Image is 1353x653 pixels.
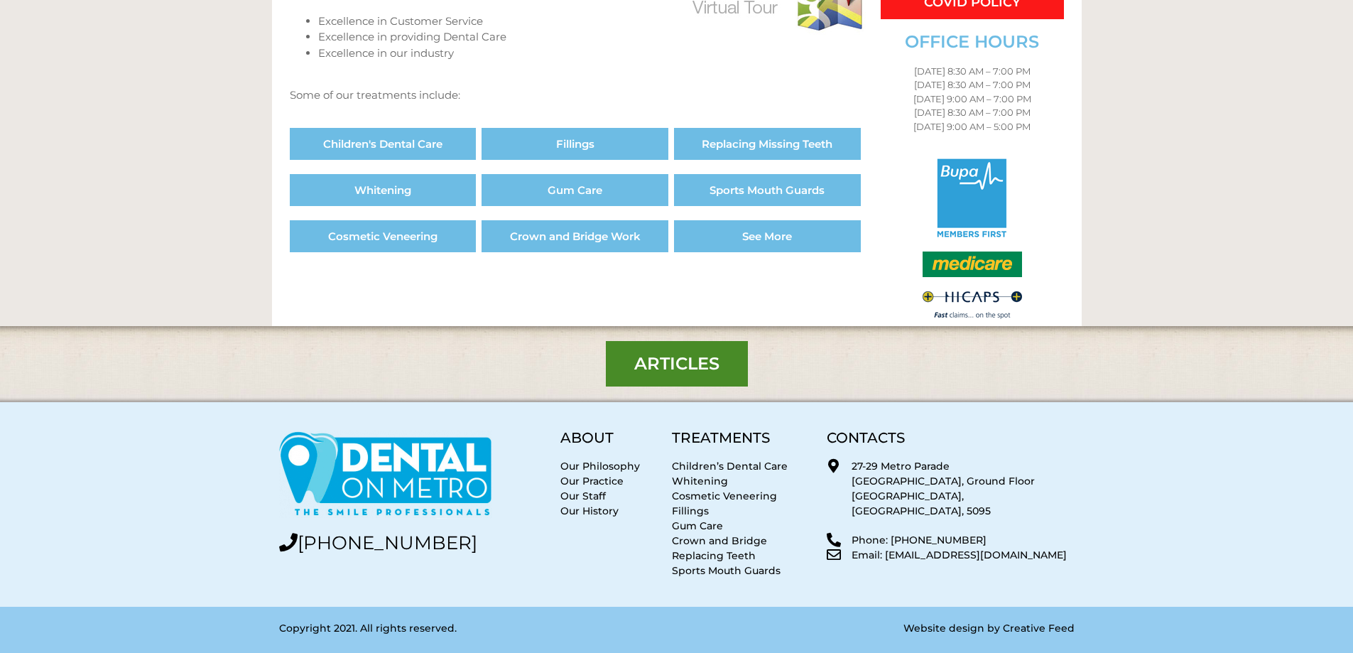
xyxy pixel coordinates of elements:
[827,431,1074,445] h5: CONTACTS
[634,355,719,372] span: Articles
[702,139,832,149] span: Replacing Missing Teeth
[560,475,624,487] a: Our Practice
[560,431,658,445] h5: ABOUT
[318,29,867,45] li: Excellence in providing Dental Care
[881,65,1064,134] p: [DATE] 8:30 AM – 7:00 PM [DATE] 8:30 AM – 7:00 PM [DATE] 9:00 AM – 7:00 PM [DATE] 8:30 AM – 7:00 ...
[560,490,606,502] a: Our Staff
[548,185,602,195] span: Gum Care
[482,174,668,206] a: Gum Care
[672,549,756,562] a: Replacing Teeth
[881,33,1064,50] h3: OFFICE HOURS
[672,519,723,532] a: Gum Care
[318,45,867,62] li: Excellence in our industry
[279,621,670,636] p: Copyright 2021. All rights reserved.
[672,504,709,517] a: Fillings
[482,128,668,160] a: Fillings
[510,231,641,242] span: Crown and Bridge Work
[328,231,438,242] span: Cosmetic Veneering
[290,174,477,206] a: Whitening
[318,14,867,30] li: Excellence in Customer Service
[482,220,668,252] a: Crown and Bridge Work
[290,128,477,160] a: Children's Dental Care
[674,128,861,160] a: Replacing Missing Teeth
[672,431,813,445] h5: TREATMENTS
[354,185,411,195] span: Whitening
[560,504,619,517] a: Our History
[852,459,1074,519] p: 27-29 Metro Parade [GEOGRAPHIC_DATA], Ground Floor [GEOGRAPHIC_DATA], [GEOGRAPHIC_DATA], 5095
[560,460,640,473] a: Our Philosophy
[279,531,477,554] a: [PHONE_NUMBER]
[556,139,594,149] span: Fillings
[290,220,477,252] a: Cosmetic Veneering
[290,87,867,104] p: Some of our treatments include:
[672,460,788,473] a: Children’s Dental Care
[672,534,767,547] a: Crown and Bridge
[674,220,861,252] a: See More
[279,431,492,519] img: Dental on Metro
[672,475,728,487] a: Whitening
[852,533,1074,548] p: Phone: [PHONE_NUMBER]
[672,564,781,577] a: Sports Mouth Guards
[606,341,748,387] a: Articles
[674,174,861,206] a: Sports Mouth Guards
[684,621,1075,636] p: Website design by Creative Feed
[710,185,825,195] span: Sports Mouth Guards
[323,139,442,149] span: Children's Dental Care
[852,548,1074,563] p: Email: [EMAIL_ADDRESS][DOMAIN_NAME]
[742,231,792,242] span: See More
[672,490,777,502] a: Cosmetic Veneering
